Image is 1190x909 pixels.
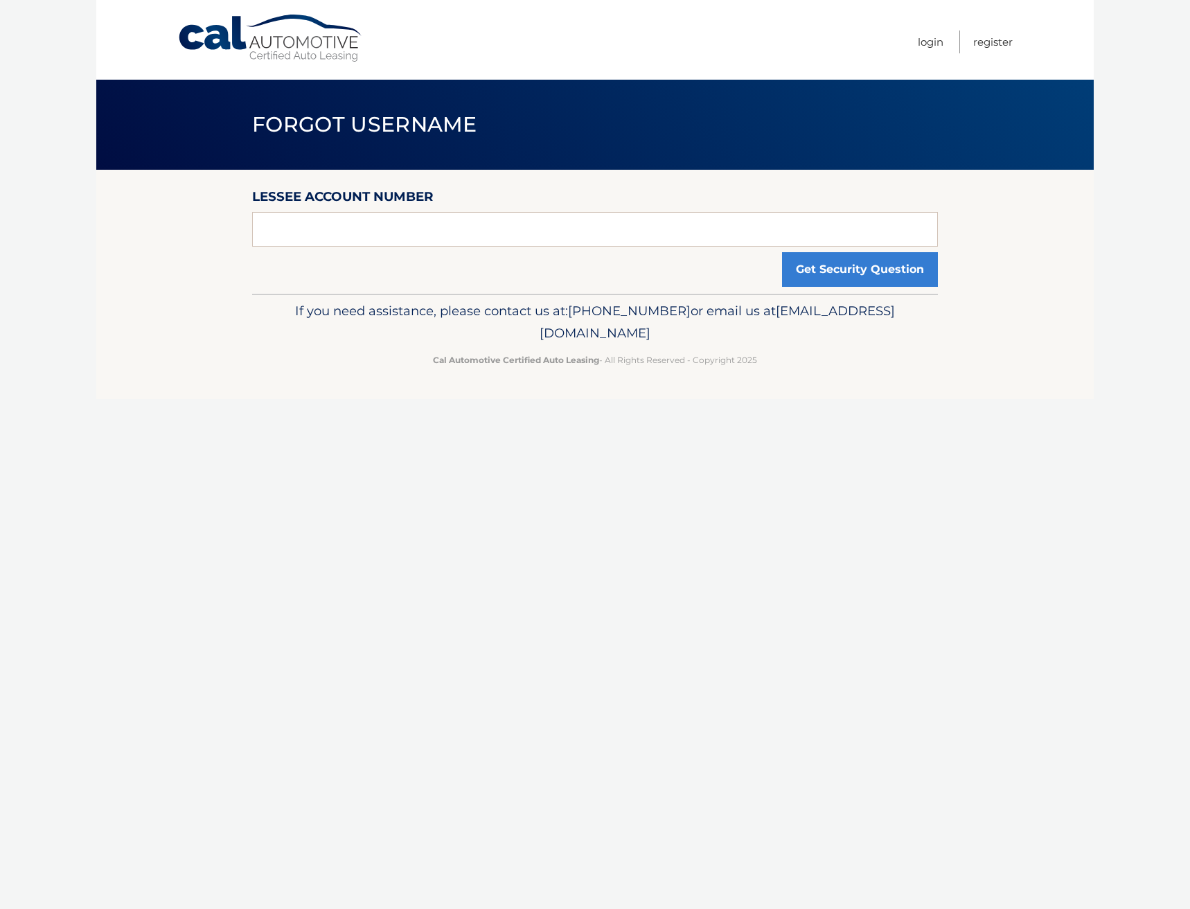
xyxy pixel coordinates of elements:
[177,14,364,63] a: Cal Automotive
[540,303,895,341] span: [EMAIL_ADDRESS][DOMAIN_NAME]
[252,112,477,137] span: Forgot Username
[433,355,599,365] strong: Cal Automotive Certified Auto Leasing
[568,303,691,319] span: [PHONE_NUMBER]
[782,252,938,287] button: Get Security Question
[973,30,1013,53] a: Register
[252,186,434,212] label: Lessee Account Number
[261,300,929,344] p: If you need assistance, please contact us at: or email us at
[261,353,929,367] p: - All Rights Reserved - Copyright 2025
[918,30,943,53] a: Login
